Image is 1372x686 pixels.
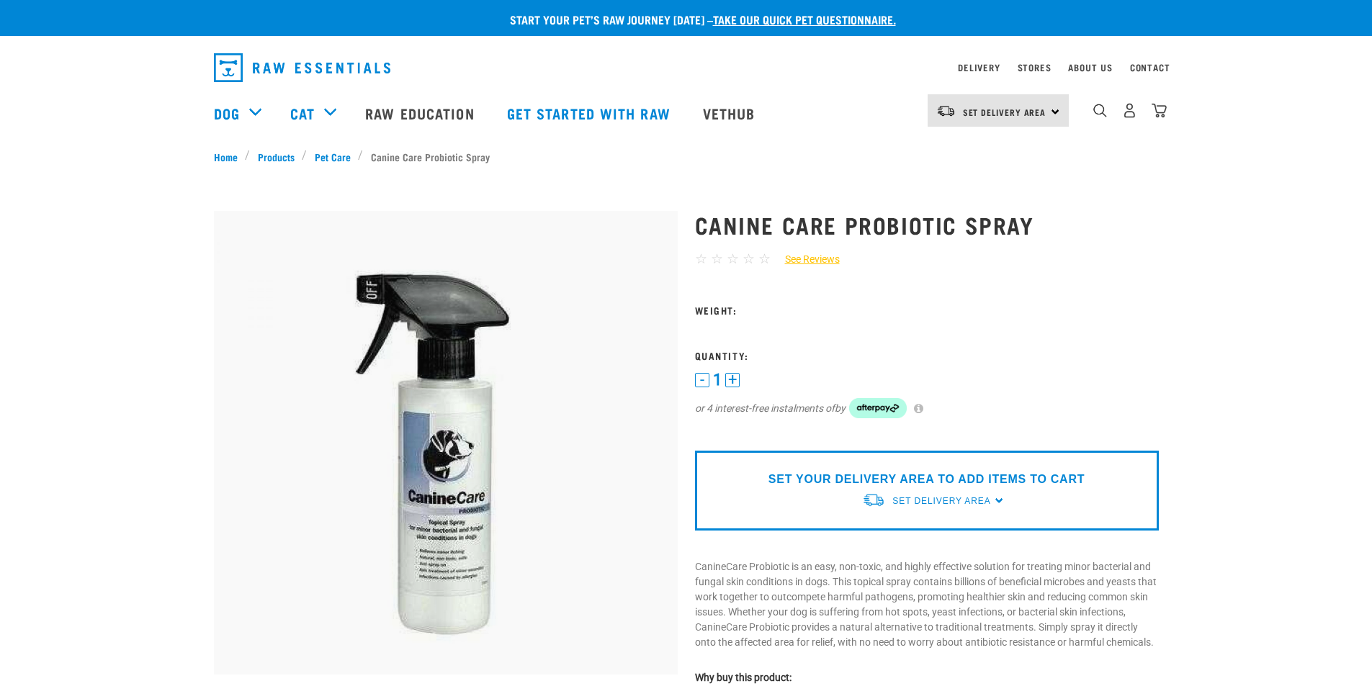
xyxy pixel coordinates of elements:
[695,251,707,267] span: ☆
[958,65,1000,70] a: Delivery
[202,48,1170,88] nav: dropdown navigation
[695,672,792,683] strong: Why buy this product:
[1152,103,1167,118] img: home-icon@2x.png
[695,373,709,387] button: -
[862,492,885,507] img: van-moving.png
[1018,65,1052,70] a: Stores
[689,84,774,142] a: Vethub
[351,84,492,142] a: Raw Education
[1068,65,1112,70] a: About Us
[963,109,1046,114] span: Set Delivery Area
[1122,103,1137,118] img: user.png
[743,251,755,267] span: ☆
[307,149,358,164] a: Pet Care
[771,252,840,267] a: See Reviews
[758,251,771,267] span: ☆
[695,559,1159,650] p: CanineCare Probiotic is an easy, non-toxic, and highly effective solution for treating minor bact...
[695,398,1159,418] div: or 4 interest-free instalments of by
[214,102,240,124] a: Dog
[936,104,956,117] img: van-moving.png
[214,149,246,164] a: Home
[214,149,1159,164] nav: breadcrumbs
[1093,104,1107,117] img: home-icon-1@2x.png
[1130,65,1170,70] a: Contact
[711,251,723,267] span: ☆
[725,373,740,387] button: +
[250,149,302,164] a: Products
[214,211,678,674] img: Canine Care
[695,350,1159,361] h3: Quantity:
[713,372,722,387] span: 1
[892,496,990,506] span: Set Delivery Area
[695,304,1159,315] h3: Weight:
[849,398,907,418] img: Afterpay
[727,251,739,267] span: ☆
[713,16,896,22] a: take our quick pet questionnaire.
[214,53,390,82] img: Raw Essentials Logo
[290,102,315,124] a: Cat
[768,471,1085,488] p: SET YOUR DELIVERY AREA TO ADD ITEMS TO CART
[493,84,689,142] a: Get started with Raw
[695,212,1159,238] h1: Canine Care Probiotic Spray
